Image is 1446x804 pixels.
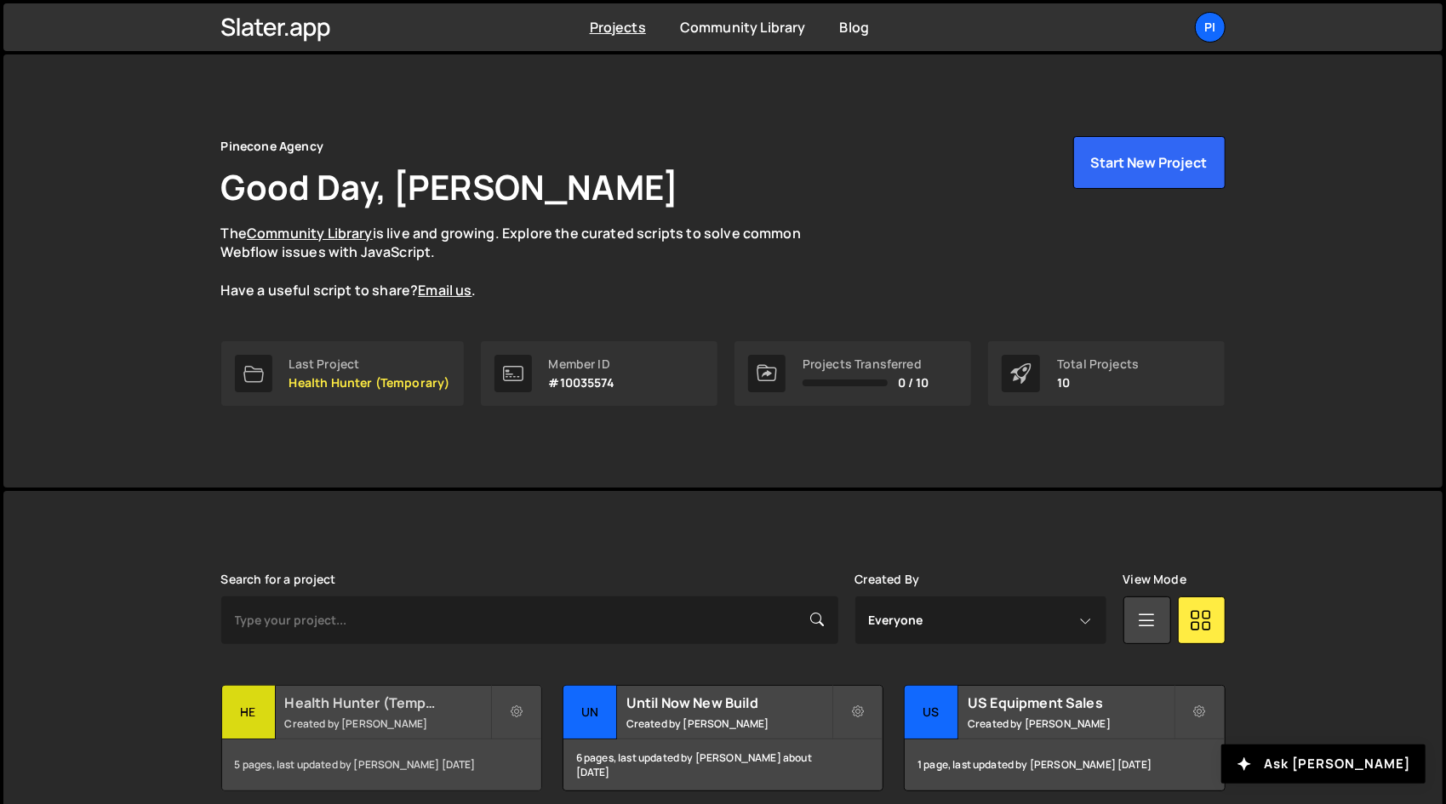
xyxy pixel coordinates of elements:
[221,136,323,157] div: Pinecone Agency
[626,693,832,712] h2: Until Now New Build
[1221,744,1426,784] button: Ask [PERSON_NAME]
[285,716,490,731] small: Created by [PERSON_NAME]
[222,686,276,739] div: He
[418,281,472,299] a: Email us
[1057,376,1139,390] p: 10
[563,686,617,739] div: Un
[221,596,838,644] input: Type your project...
[289,376,450,390] p: Health Hunter (Temporary)
[803,357,929,371] div: Projects Transferred
[905,739,1224,790] div: 1 page, last updated by [PERSON_NAME] [DATE]
[221,163,679,210] h1: Good Day, [PERSON_NAME]
[222,739,541,790] div: 5 pages, last updated by [PERSON_NAME] [DATE]
[1123,573,1186,586] label: View Mode
[549,376,614,390] p: #10035574
[285,693,490,712] h2: Health Hunter (Temporary)
[247,224,373,242] a: Community Library
[221,341,464,406] a: Last Project Health Hunter (Temporary)
[898,376,929,390] span: 0 / 10
[221,573,336,586] label: Search for a project
[1057,357,1139,371] div: Total Projects
[840,18,870,37] a: Blog
[626,716,832,731] small: Created by [PERSON_NAME]
[1195,12,1226,43] a: Pi
[905,686,958,739] div: US
[563,739,883,790] div: 6 pages, last updated by [PERSON_NAME] about [DATE]
[221,224,834,300] p: The is live and growing. Explore the curated scripts to solve common Webflow issues with JavaScri...
[968,693,1173,712] h2: US Equipment Sales
[590,18,646,37] a: Projects
[549,357,614,371] div: Member ID
[221,685,542,791] a: He Health Hunter (Temporary) Created by [PERSON_NAME] 5 pages, last updated by [PERSON_NAME] [DATE]
[968,716,1173,731] small: Created by [PERSON_NAME]
[289,357,450,371] div: Last Project
[1073,136,1226,189] button: Start New Project
[904,685,1225,791] a: US US Equipment Sales Created by [PERSON_NAME] 1 page, last updated by [PERSON_NAME] [DATE]
[680,18,806,37] a: Community Library
[563,685,883,791] a: Un Until Now New Build Created by [PERSON_NAME] 6 pages, last updated by [PERSON_NAME] about [DATE]
[855,573,920,586] label: Created By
